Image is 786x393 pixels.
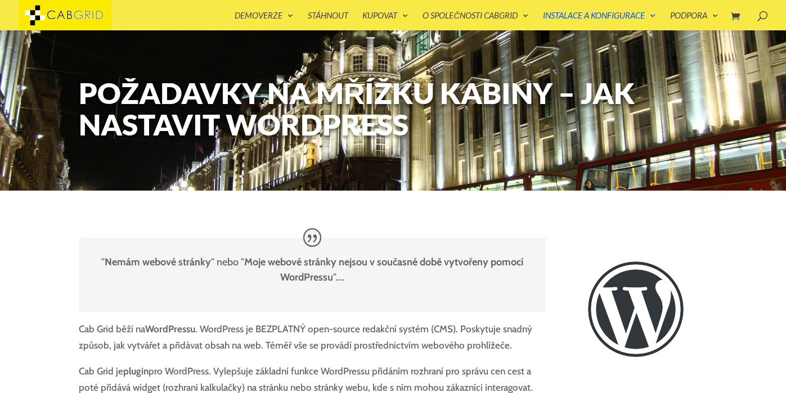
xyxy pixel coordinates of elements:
p: " " nebo " ".... [96,255,529,295]
a: Instalace a konfigurace [543,11,656,30]
strong: plugin [123,365,149,377]
a: Demoverze [235,11,294,30]
strong: Nemám webové stránky [105,256,211,268]
a: Podpora [670,11,718,30]
a: Kupovat [362,11,408,30]
strong: Moje webové stránky nejsou v současné době vytvořeny pomocí WordPressu [244,256,523,283]
strong: WordPressu [145,323,195,335]
p: Cab Grid běží na . WordPress je BEZPLATNÝ open-source redakční systém (CMS). Poskytuje snadný způ... [79,321,546,363]
a: O společnosti CabGrid [423,11,529,30]
iframe: chat widget [716,323,786,376]
a: CabGrid Taxi Plugin [19,8,111,20]
h1: Požadavky na mřížku kabiny – Jak nastavit WordPress [79,77,708,146]
a: Stáhnout [308,11,348,30]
